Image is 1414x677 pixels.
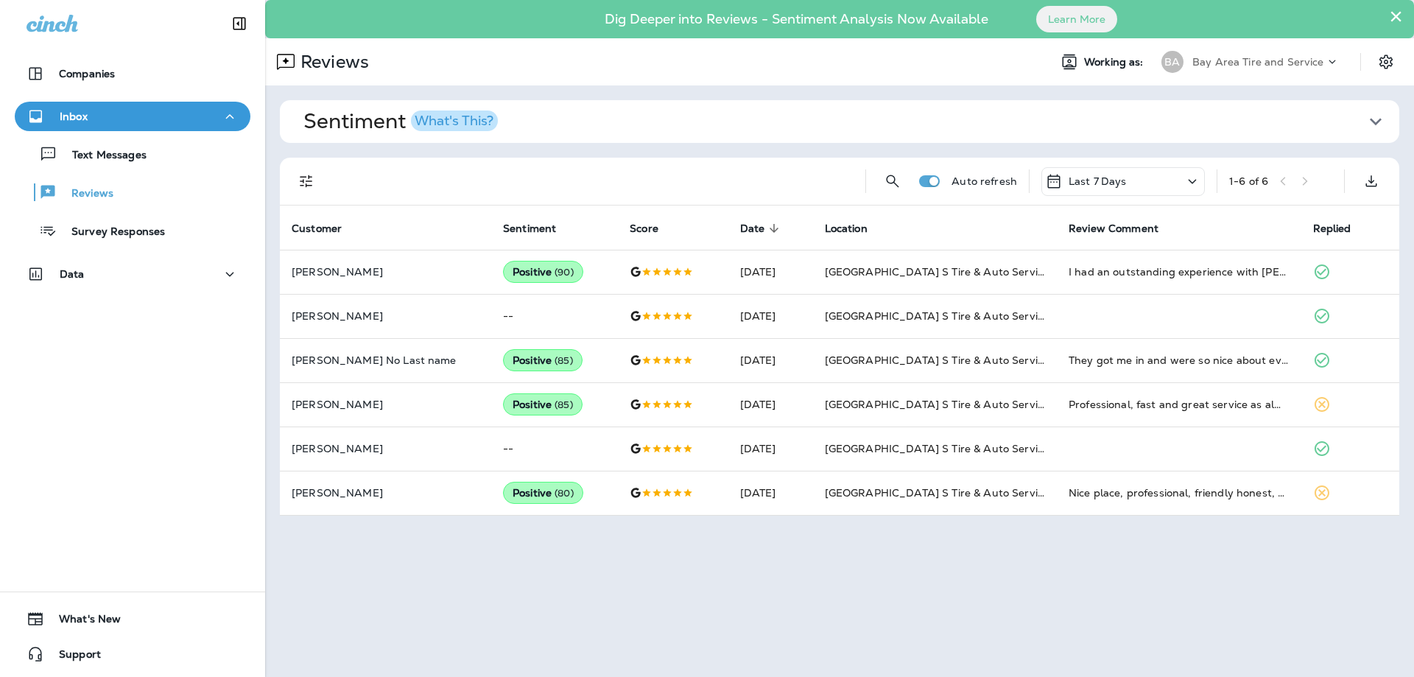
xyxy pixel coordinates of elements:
[1069,175,1127,187] p: Last 7 Days
[15,102,250,131] button: Inbox
[728,250,813,294] td: [DATE]
[825,222,868,235] span: Location
[555,399,573,411] span: ( 85 )
[555,487,574,499] span: ( 80 )
[44,613,121,631] span: What's New
[952,175,1017,187] p: Auto refresh
[503,482,583,504] div: Positive
[728,382,813,427] td: [DATE]
[1192,56,1324,68] p: Bay Area Tire and Service
[292,354,479,366] p: [PERSON_NAME] No Last name
[1069,222,1158,235] span: Review Comment
[292,310,479,322] p: [PERSON_NAME]
[878,166,907,196] button: Search Reviews
[491,294,618,338] td: --
[292,222,342,235] span: Customer
[57,149,147,163] p: Text Messages
[825,442,1049,455] span: [GEOGRAPHIC_DATA] S Tire & Auto Service
[630,222,658,235] span: Score
[825,398,1049,411] span: [GEOGRAPHIC_DATA] S Tire & Auto Service
[630,222,678,235] span: Score
[1357,166,1386,196] button: Export as CSV
[415,114,493,127] div: What's This?
[292,100,1411,143] button: SentimentWhat's This?
[59,68,115,80] p: Companies
[1069,264,1289,279] div: I had an outstanding experience with Joe at Bay Area Point Tires. When a tire on my car completel...
[1069,353,1289,368] div: They got me in and were so nice about everything! will definitely go back!
[292,399,479,410] p: [PERSON_NAME]
[728,471,813,515] td: [DATE]
[562,17,1031,21] p: Dig Deeper into Reviews - Sentiment Analysis Now Available
[292,166,321,196] button: Filters
[1084,56,1147,69] span: Working as:
[503,393,583,415] div: Positive
[825,309,1049,323] span: [GEOGRAPHIC_DATA] S Tire & Auto Service
[15,59,250,88] button: Companies
[1313,222,1351,235] span: Replied
[555,266,574,278] span: ( 90 )
[503,222,575,235] span: Sentiment
[15,259,250,289] button: Data
[1313,222,1371,235] span: Replied
[292,487,479,499] p: [PERSON_NAME]
[825,354,1049,367] span: [GEOGRAPHIC_DATA] S Tire & Auto Service
[15,215,250,246] button: Survey Responses
[292,443,479,455] p: [PERSON_NAME]
[15,604,250,634] button: What's New
[1069,485,1289,500] div: Nice place, professional, friendly honest, people!
[1229,175,1268,187] div: 1 - 6 of 6
[292,222,361,235] span: Customer
[740,222,784,235] span: Date
[295,51,369,73] p: Reviews
[503,261,583,283] div: Positive
[740,222,765,235] span: Date
[15,177,250,208] button: Reviews
[15,639,250,669] button: Support
[728,427,813,471] td: [DATE]
[825,486,1049,499] span: [GEOGRAPHIC_DATA] S Tire & Auto Service
[57,225,165,239] p: Survey Responses
[491,427,618,471] td: --
[728,338,813,382] td: [DATE]
[60,268,85,280] p: Data
[303,109,498,134] h1: Sentiment
[15,138,250,169] button: Text Messages
[503,222,556,235] span: Sentiment
[825,222,887,235] span: Location
[1373,49,1399,75] button: Settings
[1389,4,1403,28] button: Close
[1161,51,1183,73] div: BA
[555,354,573,367] span: ( 85 )
[57,187,113,201] p: Reviews
[60,111,88,122] p: Inbox
[1036,6,1117,32] button: Learn More
[44,648,101,666] span: Support
[411,111,498,131] button: What's This?
[728,294,813,338] td: [DATE]
[825,265,1049,278] span: [GEOGRAPHIC_DATA] S Tire & Auto Service
[1069,397,1289,412] div: Professional, fast and great service as always!
[503,349,583,371] div: Positive
[292,266,479,278] p: [PERSON_NAME]
[1069,222,1178,235] span: Review Comment
[219,9,260,38] button: Collapse Sidebar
